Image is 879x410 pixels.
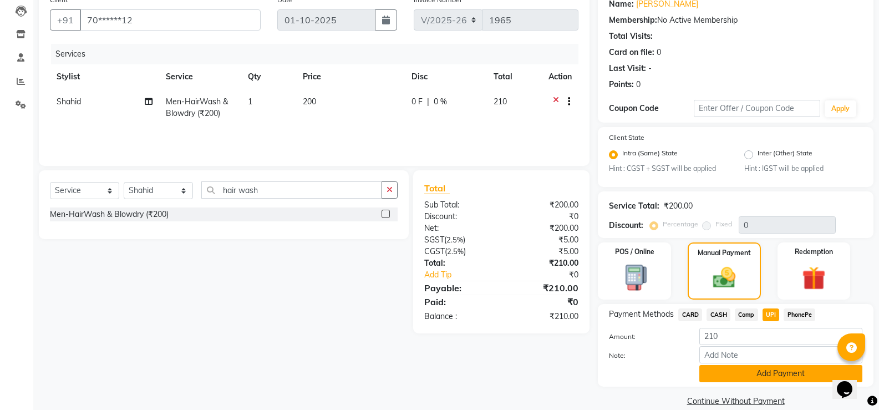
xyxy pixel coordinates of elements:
small: Hint : CGST + SGST will be applied [609,164,727,174]
div: Balance : [416,311,501,322]
div: Services [51,44,587,64]
th: Service [159,64,241,89]
div: 0 [657,47,661,58]
label: Client State [609,133,644,143]
div: ₹0 [501,211,587,222]
div: ₹210.00 [501,257,587,269]
button: Apply [825,100,856,117]
div: ₹0 [501,295,587,308]
span: CARD [678,308,702,321]
label: Note: [601,351,690,361]
span: Comp [735,308,758,321]
div: 0 [636,79,641,90]
th: Price [296,64,405,89]
span: | [427,96,429,108]
img: _gift.svg [795,264,833,293]
input: Search by Name/Mobile/Email/Code [80,9,261,31]
div: Service Total: [609,200,659,212]
span: 210 [494,97,507,107]
input: Enter Offer / Coupon Code [694,100,820,117]
div: ₹210.00 [501,281,587,295]
div: ₹200.00 [664,200,693,212]
input: Add Note [699,346,862,363]
div: ₹200.00 [501,199,587,211]
div: ₹5.00 [501,234,587,246]
div: Net: [416,222,501,234]
div: ₹200.00 [501,222,587,234]
span: 200 [303,97,316,107]
div: Coupon Code [609,103,693,114]
div: No Active Membership [609,14,862,26]
span: 2.5% [447,247,464,256]
div: Membership: [609,14,657,26]
div: Payable: [416,281,501,295]
th: Total [487,64,542,89]
button: Add Payment [699,365,862,382]
img: _pos-terminal.svg [616,264,654,292]
label: Amount: [601,332,690,342]
a: Add Tip [416,269,516,281]
div: ( ) [416,246,501,257]
span: SGST [424,235,444,245]
span: 1 [248,97,252,107]
span: CASH [707,308,730,321]
div: Paid: [416,295,501,308]
div: ₹210.00 [501,311,587,322]
span: Payment Methods [609,308,674,320]
div: - [648,63,652,74]
label: Intra (Same) State [622,148,678,161]
small: Hint : IGST will be applied [744,164,862,174]
div: Card on file: [609,47,654,58]
span: CGST [424,246,445,256]
div: Total: [416,257,501,269]
th: Stylist [50,64,159,89]
th: Action [542,64,578,89]
label: Percentage [663,219,698,229]
input: Search or Scan [201,181,382,199]
label: Manual Payment [698,248,751,258]
span: UPI [763,308,780,321]
label: POS / Online [615,247,654,257]
label: Fixed [715,219,732,229]
span: Total [424,183,450,194]
div: Last Visit: [609,63,646,74]
label: Inter (Other) State [758,148,812,161]
div: ( ) [416,234,501,246]
input: Amount [699,328,862,345]
div: ₹0 [516,269,587,281]
button: +91 [50,9,81,31]
span: PhonePe [784,308,815,321]
div: Total Visits: [609,31,653,42]
th: Disc [405,64,487,89]
div: Points: [609,79,634,90]
div: Men-HairWash & Blowdry (₹200) [50,209,169,220]
span: 0 % [434,96,447,108]
label: Redemption [795,247,833,257]
div: ₹5.00 [501,246,587,257]
div: Discount: [609,220,643,231]
th: Qty [241,64,296,89]
span: 2.5% [446,235,463,244]
span: Men-HairWash & Blowdry (₹200) [166,97,228,118]
span: 0 F [411,96,423,108]
div: Discount: [416,211,501,222]
a: Continue Without Payment [600,396,871,407]
span: Shahid [57,97,81,107]
div: Sub Total: [416,199,501,211]
iframe: chat widget [832,366,868,399]
img: _cash.svg [706,265,743,291]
